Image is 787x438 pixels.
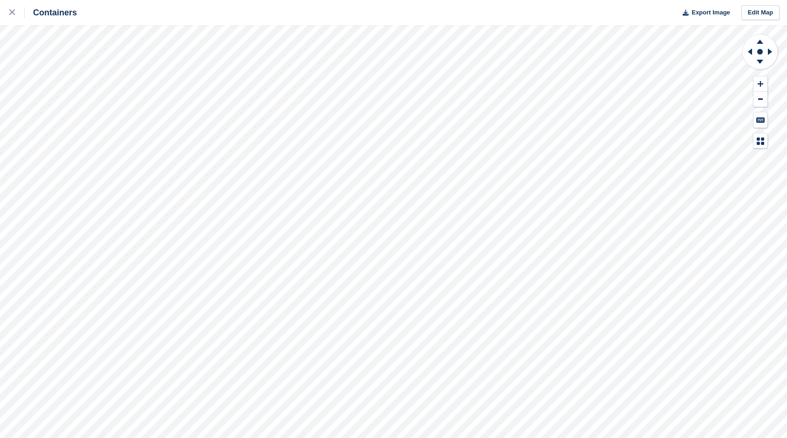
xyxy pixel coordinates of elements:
[691,8,730,17] span: Export Image
[741,5,780,21] a: Edit Map
[677,5,730,21] button: Export Image
[753,112,767,128] button: Keyboard Shortcuts
[25,7,77,18] div: Containers
[753,76,767,92] button: Zoom In
[753,133,767,149] button: Map Legend
[753,92,767,107] button: Zoom Out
